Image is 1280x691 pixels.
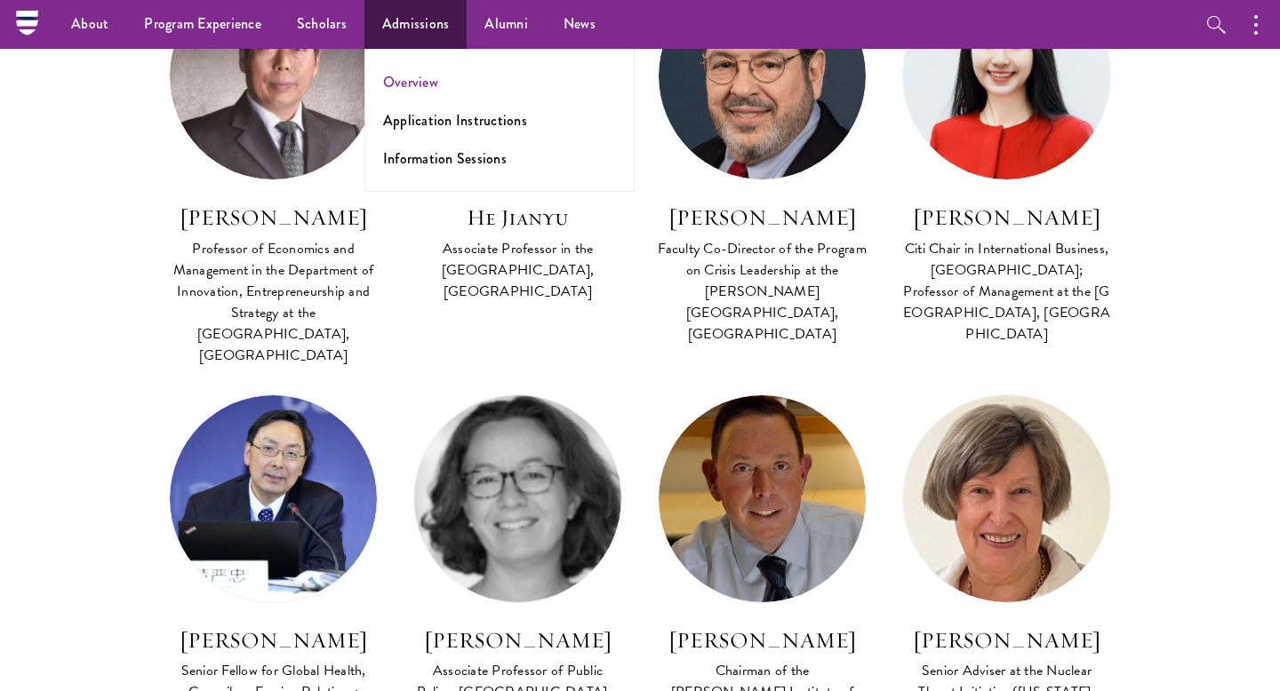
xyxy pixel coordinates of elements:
div: Faculty Co-Director of the Program on Crisis Leadership at the [PERSON_NAME][GEOGRAPHIC_DATA], [G... [658,238,867,345]
a: Information Sessions [383,148,507,169]
a: Overview [383,72,438,92]
h3: [PERSON_NAME] [902,203,1111,233]
div: Citi Chair in International Business, [GEOGRAPHIC_DATA]; Professor of Management at the [GEOGRAPH... [902,238,1111,345]
h3: [PERSON_NAME] [902,625,1111,655]
div: Associate Professor in the [GEOGRAPHIC_DATA], [GEOGRAPHIC_DATA] [413,238,622,302]
h3: [PERSON_NAME] [413,625,622,655]
a: Application Instructions [383,110,527,131]
div: Professor of Economics and Management in the Department of Innovation, Entrepreneurship and Strat... [169,238,378,366]
h3: [PERSON_NAME] [169,625,378,655]
h3: [PERSON_NAME] [169,203,378,233]
h3: [PERSON_NAME] [658,625,867,655]
h3: [PERSON_NAME] [658,203,867,233]
h3: He Jianyu [413,203,622,233]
